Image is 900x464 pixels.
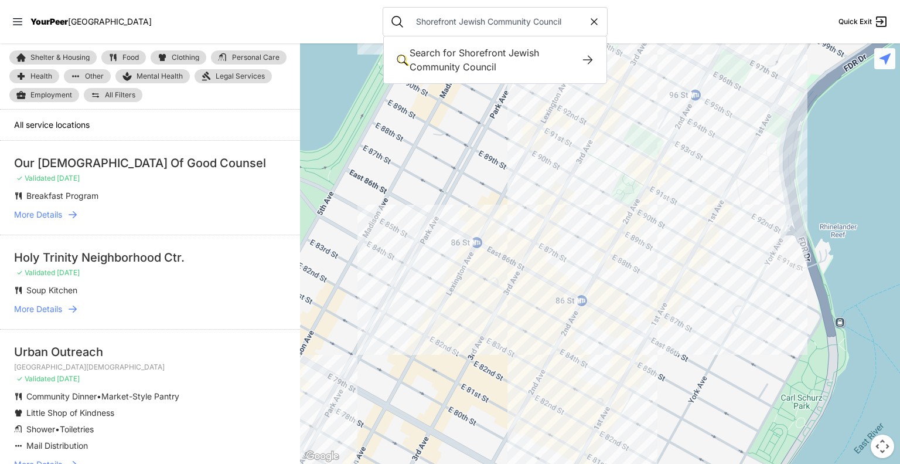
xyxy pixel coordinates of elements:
span: Soup Kitchen [26,285,77,295]
a: Health [9,69,59,83]
span: All Filters [105,92,135,99]
a: Personal Care [211,50,287,65]
a: YourPeer[GEOGRAPHIC_DATA] [30,18,152,25]
span: Market-Style Pantry [101,391,179,401]
span: ✓ Validated [16,174,55,182]
span: Employment [30,90,72,100]
a: Shelter & Housing [9,50,97,65]
a: Mental Health [115,69,190,83]
a: Other [64,69,111,83]
span: Food [122,54,139,61]
span: [GEOGRAPHIC_DATA] [68,16,152,26]
span: Little Shop of Kindness [26,408,114,418]
span: YourPeer [30,16,68,26]
span: [DATE] [57,174,80,182]
span: Shower [26,424,55,434]
div: Our [DEMOGRAPHIC_DATA] Of Good Counsel [14,155,286,171]
span: Community Dinner [26,391,97,401]
span: Mental Health [137,72,183,81]
button: Map camera controls [871,435,894,458]
a: Employment [9,88,79,102]
span: Search for [410,47,456,59]
p: [GEOGRAPHIC_DATA][DEMOGRAPHIC_DATA] [14,363,286,372]
span: Other [85,73,104,80]
span: Personal Care [232,54,279,61]
a: All Filters [84,88,142,102]
span: • [55,424,60,434]
span: Mail Distribution [26,441,88,451]
div: Holy Trinity Neighborhood Ctr. [14,249,286,266]
span: Toiletries [60,424,94,434]
span: Clothing [172,54,199,61]
span: Legal Services [216,72,265,81]
a: Open this area in Google Maps (opens a new window) [303,449,342,464]
a: Clothing [151,50,206,65]
span: ✓ Validated [16,374,55,383]
span: [DATE] [57,374,80,383]
span: Shorefront Jewish Community Council [410,47,539,73]
input: Search [409,16,588,28]
a: Quick Exit [838,15,888,29]
a: More Details [14,209,286,221]
span: ✓ Validated [16,268,55,277]
span: Breakfast Program [26,191,98,201]
div: Urban Outreach [14,344,286,360]
span: [DATE] [57,268,80,277]
span: All service locations [14,120,90,130]
span: Shelter & Housing [30,54,90,61]
a: More Details [14,303,286,315]
img: Google [303,449,342,464]
span: • [97,391,101,401]
span: Quick Exit [838,17,872,26]
span: More Details [14,303,62,315]
a: Food [101,50,146,65]
a: Legal Services [195,69,272,83]
span: More Details [14,209,62,221]
span: Health [30,73,52,80]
